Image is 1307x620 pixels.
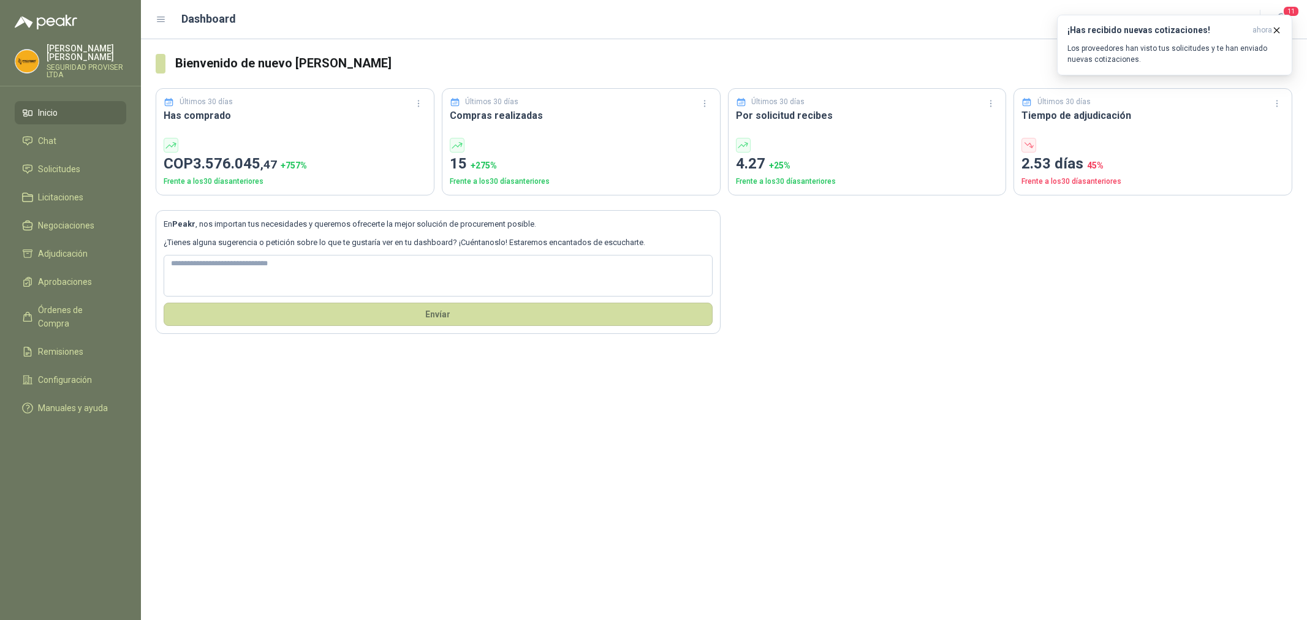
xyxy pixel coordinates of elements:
[164,176,426,187] p: Frente a los 30 días anteriores
[1021,108,1284,123] h3: Tiempo de adjudicación
[164,303,713,326] button: Envíar
[736,108,999,123] h3: Por solicitud recibes
[1067,43,1282,65] p: Los proveedores han visto tus solicitudes y te han enviado nuevas cotizaciones.
[1021,153,1284,176] p: 2.53 días
[736,153,999,176] p: 4.27
[38,162,80,176] span: Solicitudes
[15,340,126,363] a: Remisiones
[38,373,92,387] span: Configuración
[736,176,999,187] p: Frente a los 30 días anteriores
[175,54,1292,73] h3: Bienvenido de nuevo [PERSON_NAME]
[15,186,126,209] a: Licitaciones
[15,129,126,153] a: Chat
[15,101,126,124] a: Inicio
[15,270,126,293] a: Aprobaciones
[38,134,56,148] span: Chat
[38,219,94,232] span: Negociaciones
[38,275,92,289] span: Aprobaciones
[164,108,426,123] h3: Has comprado
[465,96,518,108] p: Últimos 30 días
[15,242,126,265] a: Adjudicación
[164,153,426,176] p: COP
[471,161,497,170] span: + 275 %
[1037,96,1091,108] p: Últimos 30 días
[1252,25,1272,36] span: ahora
[164,236,713,249] p: ¿Tienes alguna sugerencia o petición sobre lo que te gustaría ver en tu dashboard? ¡Cuéntanoslo! ...
[1282,6,1300,17] span: 11
[450,176,713,187] p: Frente a los 30 días anteriores
[769,161,790,170] span: + 25 %
[450,153,713,176] p: 15
[193,155,277,172] span: 3.576.045
[751,96,805,108] p: Últimos 30 días
[172,219,195,229] b: Peakr
[1087,161,1104,170] span: 45 %
[15,50,39,73] img: Company Logo
[1057,15,1292,75] button: ¡Has recibido nuevas cotizaciones!ahora Los proveedores han visto tus solicitudes y te han enviad...
[38,303,115,330] span: Órdenes de Compra
[15,15,77,29] img: Logo peakr
[38,247,88,260] span: Adjudicación
[47,64,126,78] p: SEGURIDAD PROVISER LTDA
[1270,9,1292,31] button: 11
[15,214,126,237] a: Negociaciones
[15,298,126,335] a: Órdenes de Compra
[15,368,126,391] a: Configuración
[281,161,307,170] span: + 757 %
[180,96,233,108] p: Últimos 30 días
[181,10,236,28] h1: Dashboard
[38,191,83,204] span: Licitaciones
[164,218,713,230] p: En , nos importan tus necesidades y queremos ofrecerte la mejor solución de procurement posible.
[1067,25,1248,36] h3: ¡Has recibido nuevas cotizaciones!
[260,157,277,172] span: ,47
[38,345,83,358] span: Remisiones
[38,106,58,119] span: Inicio
[450,108,713,123] h3: Compras realizadas
[15,157,126,181] a: Solicitudes
[1021,176,1284,187] p: Frente a los 30 días anteriores
[38,401,108,415] span: Manuales y ayuda
[47,44,126,61] p: [PERSON_NAME] [PERSON_NAME]
[15,396,126,420] a: Manuales y ayuda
